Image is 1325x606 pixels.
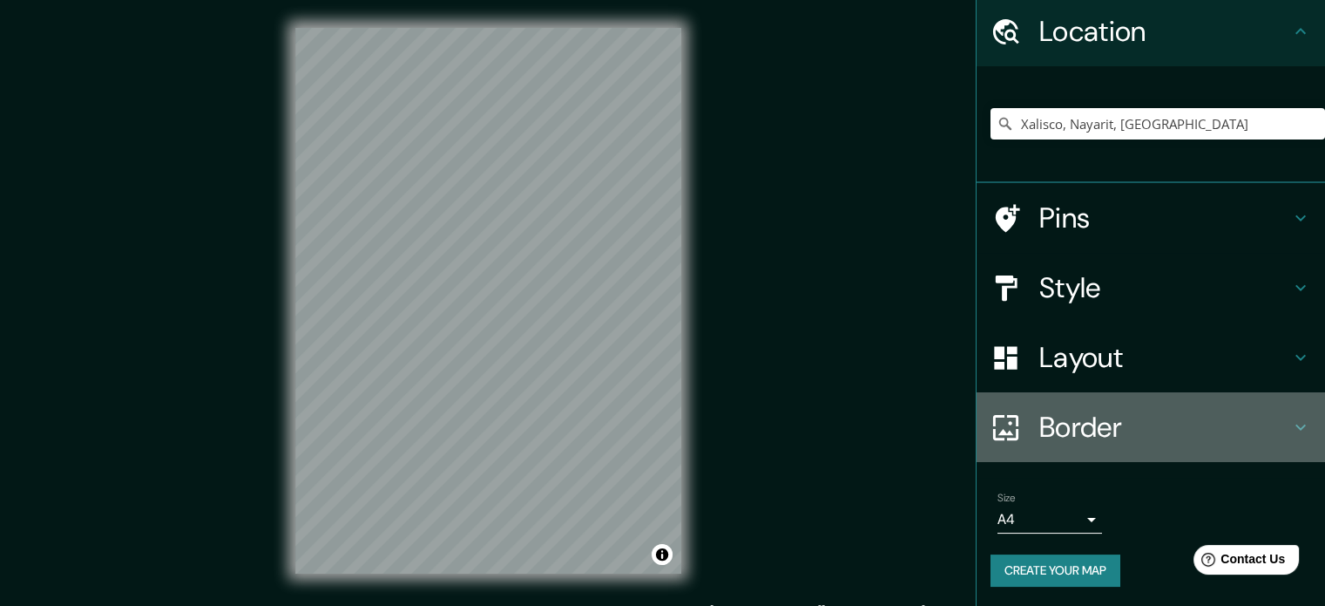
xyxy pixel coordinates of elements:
canvas: Map [295,28,681,574]
h4: Layout [1039,340,1290,375]
iframe: Help widget launcher [1170,538,1306,587]
div: Pins [977,183,1325,253]
div: Layout [977,323,1325,392]
h4: Border [1039,410,1290,445]
h4: Location [1039,14,1290,49]
h4: Style [1039,270,1290,305]
div: Style [977,253,1325,323]
h4: Pins [1039,201,1290,235]
button: Create your map [990,555,1120,587]
div: A4 [997,506,1102,534]
button: Toggle attribution [652,544,673,565]
div: Border [977,392,1325,462]
input: Pick your city or area [990,108,1325,140]
label: Size [997,491,1016,506]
